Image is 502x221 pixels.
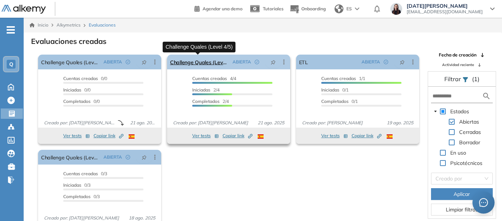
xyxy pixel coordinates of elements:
[192,131,219,140] button: Ver tests
[265,56,281,68] button: pushpin
[444,75,462,83] span: Filtrar
[299,120,366,126] span: Creado por: [PERSON_NAME]
[1,5,46,14] img: Logo
[233,59,251,65] span: ABIERTA
[63,194,91,199] span: Completados
[449,148,468,157] span: En uso
[321,76,365,81] span: 1/1
[289,1,326,17] button: Onboarding
[255,120,287,126] span: 21 ago. 2025
[321,131,348,140] button: Ver tests
[352,132,381,139] span: Copiar link
[321,99,358,104] span: 0/1
[63,194,100,199] span: 0/3
[63,76,98,81] span: Cuentas creadas
[472,75,479,83] span: (1)
[407,3,483,9] span: [DATE][PERSON_NAME]
[439,52,476,58] span: Fecha de creación
[104,154,122,160] span: ABIERTA
[355,7,359,10] img: arrow
[63,171,107,176] span: 0/3
[479,198,488,207] span: message
[192,76,227,81] span: Cuentas creadas
[104,59,122,65] span: ABIERTA
[301,6,326,11] span: Onboarding
[434,110,437,113] span: caret-down
[442,62,474,68] span: Actividad reciente
[450,149,466,156] span: En uso
[63,99,91,104] span: Completados
[41,120,118,126] span: Creado por: [DATE][PERSON_NAME]
[192,76,236,81] span: 4/4
[387,134,393,139] img: ESP
[335,4,343,13] img: world
[431,188,493,200] button: Aplicar
[459,118,479,125] span: Abiertas
[192,87,210,93] span: Iniciadas
[63,171,98,176] span: Cuentas creadas
[446,206,478,214] span: Limpiar filtros
[352,131,381,140] button: Copiar link
[271,59,276,65] span: pushpin
[94,131,123,140] button: Copiar link
[63,99,100,104] span: 0/0
[41,150,101,165] a: Challenge Quales (Level 2/3) - PBI
[170,120,251,126] span: Creado por: [DATE][PERSON_NAME]
[321,99,349,104] span: Completados
[57,22,81,28] span: Alkymetrics
[127,120,158,126] span: 21 ago. 2025
[9,61,13,67] span: Q
[450,160,482,166] span: Psicotécnicos
[63,131,90,140] button: Ver tests
[458,117,481,126] span: Abiertas
[126,155,130,159] span: check-circle
[142,59,147,65] span: pushpin
[454,190,470,198] span: Aplicar
[255,60,259,64] span: check-circle
[384,60,388,64] span: check-circle
[126,60,130,64] span: check-circle
[362,59,380,65] span: ABIERTA
[450,108,469,115] span: Estados
[194,4,242,13] a: Agendar una demo
[63,76,107,81] span: 0/0
[458,138,482,147] span: Borrador
[394,56,410,68] button: pushpin
[136,56,152,68] button: pushpin
[63,182,81,188] span: Iniciadas
[94,132,123,139] span: Copiar link
[31,37,106,46] h3: Evaluaciones creadas
[346,6,352,12] span: ES
[384,120,416,126] span: 19 ago. 2025
[321,76,356,81] span: Cuentas creadas
[192,99,220,104] span: Completados
[321,87,339,93] span: Iniciadas
[89,22,116,28] span: Evaluaciones
[63,87,91,93] span: 0/0
[299,55,308,69] a: ETL
[192,99,229,104] span: 2/4
[400,59,405,65] span: pushpin
[321,87,349,93] span: 0/1
[459,129,481,135] span: Cerradas
[263,6,284,11] span: Tutoriales
[258,134,264,139] img: ESP
[63,182,91,188] span: 0/3
[7,29,15,31] i: -
[203,6,242,11] span: Agendar una demo
[482,91,491,101] img: search icon
[136,151,152,163] button: pushpin
[30,22,48,28] a: Inicio
[459,139,480,146] span: Borrador
[431,204,493,215] button: Limpiar filtros
[170,55,230,69] a: Challenge Quales (Level 4/5)
[63,87,81,93] span: Iniciadas
[163,42,235,52] div: Challenge Quales (Level 4/5)
[407,9,483,15] span: [EMAIL_ADDRESS][DOMAIN_NAME]
[41,55,101,69] a: Challenge Quales (Level 6/7/8)
[129,134,135,139] img: ESP
[192,87,220,93] span: 2/4
[458,128,482,137] span: Cerradas
[223,132,252,139] span: Copiar link
[142,154,147,160] span: pushpin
